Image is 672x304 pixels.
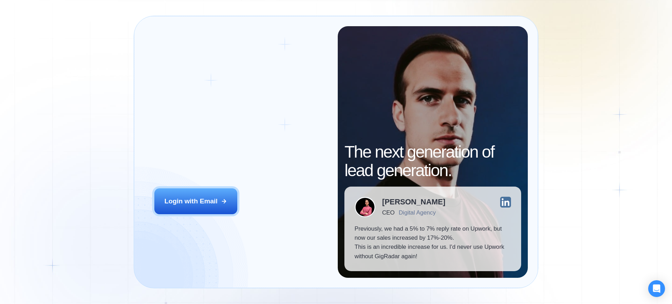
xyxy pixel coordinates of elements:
[382,198,446,206] div: [PERSON_NAME]
[382,209,394,216] div: CEO
[355,224,511,261] p: Previously, we had a 5% to 7% reply rate on Upwork, but now our sales increased by 17%-20%. This ...
[399,209,436,216] div: Digital Agency
[344,143,521,180] h2: The next generation of lead generation.
[648,280,665,297] div: Open Intercom Messenger
[164,197,218,206] div: Login with Email
[154,188,238,214] button: Login with Email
